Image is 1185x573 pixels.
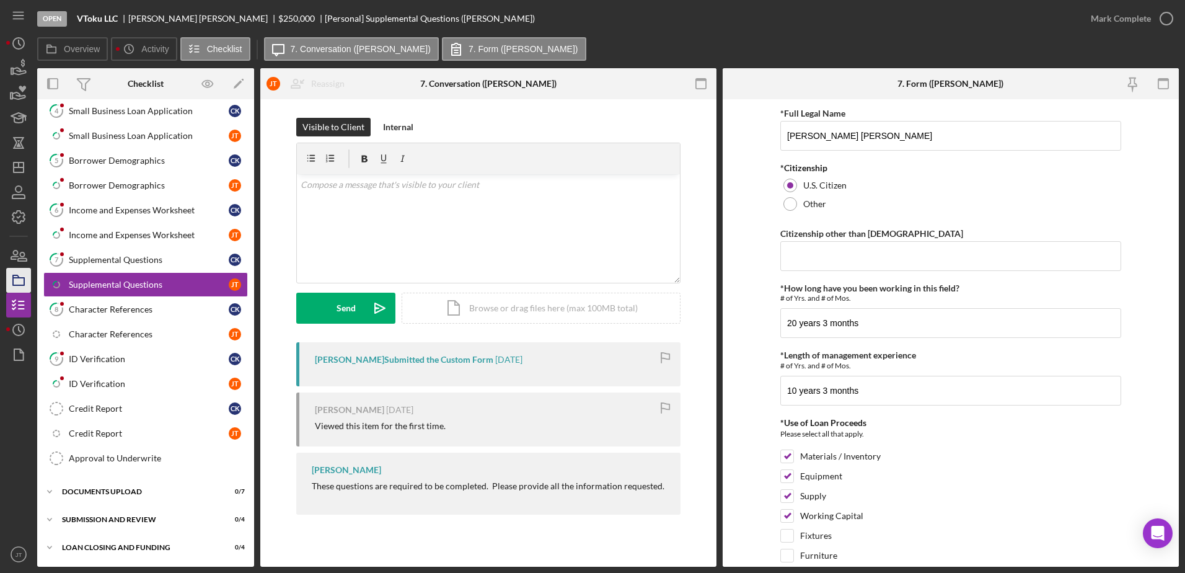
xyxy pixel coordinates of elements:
[315,405,384,415] div: [PERSON_NAME]
[325,14,535,24] div: [Personal] Supplemental Questions ([PERSON_NAME])
[62,544,214,551] div: LOAN CLOSING AND FUNDING
[897,79,1003,89] div: 7. Form ([PERSON_NAME])
[296,293,395,324] button: Send
[780,293,1121,303] div: # of Yrs. and # of Mos.
[43,223,248,247] a: Income and Expenses WorksheetJT
[43,421,248,446] a: Credit ReportJT
[69,354,229,364] div: ID Verification
[43,347,248,371] a: 9ID VerificationCK
[69,131,229,141] div: Small Business Loan Application
[180,37,250,61] button: Checklist
[296,118,371,136] button: Visible to Client
[43,99,248,123] a: 4Small Business Loan ApplicationCK
[260,71,357,96] button: JTReassign
[780,428,1121,443] div: Please select all that apply.
[55,255,59,264] tspan: 7
[62,488,214,495] div: DOCUMENTS UPLOAD
[315,421,446,431] div: Viewed this item for the first time.
[62,516,214,523] div: SUBMISSION AND REVIEW
[229,154,241,167] div: C K
[800,549,837,562] label: Furniture
[229,353,241,365] div: C K
[780,361,1121,370] div: # of Yrs. and # of Mos.
[43,198,248,223] a: 6Income and Expenses WorksheetCK
[800,450,881,463] label: Materials / Inventory
[1143,518,1173,548] div: Open Intercom Messenger
[780,228,963,239] label: Citizenship other than [DEMOGRAPHIC_DATA]
[43,297,248,322] a: 8Character ReferencesCK
[43,446,248,471] a: Approval to Underwrite
[264,37,439,61] button: 7. Conversation ([PERSON_NAME])
[780,350,916,360] label: *Length of management experience
[800,490,826,502] label: Supply
[128,79,164,89] div: Checklist
[229,179,241,192] div: J T
[337,293,356,324] div: Send
[383,118,413,136] div: Internal
[495,355,522,365] time: 2025-08-15 02:43
[311,71,345,96] div: Reassign
[15,551,22,558] text: JT
[69,230,229,240] div: Income and Expenses Worksheet
[780,283,959,293] label: *How long have you been working in this field?
[141,44,169,54] label: Activity
[111,37,177,61] button: Activity
[229,378,241,390] div: J T
[312,481,664,491] div: These questions are required to be completed. Please provide all the information requested.
[312,465,381,475] div: [PERSON_NAME]
[1091,6,1151,31] div: Mark Complete
[55,355,59,363] tspan: 9
[69,404,229,414] div: Credit Report
[442,37,586,61] button: 7. Form ([PERSON_NAME])
[6,542,31,567] button: JT
[69,106,229,116] div: Small Business Loan Application
[43,148,248,173] a: 5Borrower DemographicsCK
[222,488,245,495] div: 0 / 7
[43,247,248,272] a: 7Supplemental QuestionsCK
[386,405,413,415] time: 2025-08-15 02:26
[43,173,248,198] a: Borrower DemographicsJT
[229,303,241,316] div: C K
[69,255,229,265] div: Supplemental Questions
[55,107,59,115] tspan: 4
[43,272,248,297] a: Supplemental QuestionsJT
[229,427,241,440] div: J T
[469,44,578,54] label: 7. Form ([PERSON_NAME])
[229,130,241,142] div: J T
[229,254,241,266] div: C K
[69,379,229,389] div: ID Verification
[800,470,842,482] label: Equipment
[315,355,493,365] div: [PERSON_NAME] Submitted the Custom Form
[69,205,229,215] div: Income and Expenses Worksheet
[69,156,229,166] div: Borrower Demographics
[69,329,229,339] div: Character References
[229,105,241,117] div: C K
[77,14,118,24] b: VToku LLC
[229,328,241,340] div: J T
[55,305,58,313] tspan: 8
[43,396,248,421] a: Credit ReportCK
[803,180,847,190] label: U.S. Citizen
[69,453,247,463] div: Approval to Underwrite
[55,156,58,164] tspan: 5
[803,199,826,209] label: Other
[420,79,557,89] div: 7. Conversation ([PERSON_NAME])
[302,118,364,136] div: Visible to Client
[800,530,832,542] label: Fixtures
[229,402,241,415] div: C K
[278,13,315,24] span: $250,000
[69,180,229,190] div: Borrower Demographics
[128,14,278,24] div: [PERSON_NAME] [PERSON_NAME]
[291,44,431,54] label: 7. Conversation ([PERSON_NAME])
[229,204,241,216] div: C K
[780,418,1121,428] div: *Use of Loan Proceeds
[69,280,229,290] div: Supplemental Questions
[222,544,245,551] div: 0 / 4
[43,123,248,148] a: Small Business Loan ApplicationJT
[64,44,100,54] label: Overview
[222,516,245,523] div: 0 / 4
[229,278,241,291] div: J T
[43,322,248,347] a: Character ReferencesJT
[780,108,845,118] label: *Full Legal Name
[267,77,280,91] div: J T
